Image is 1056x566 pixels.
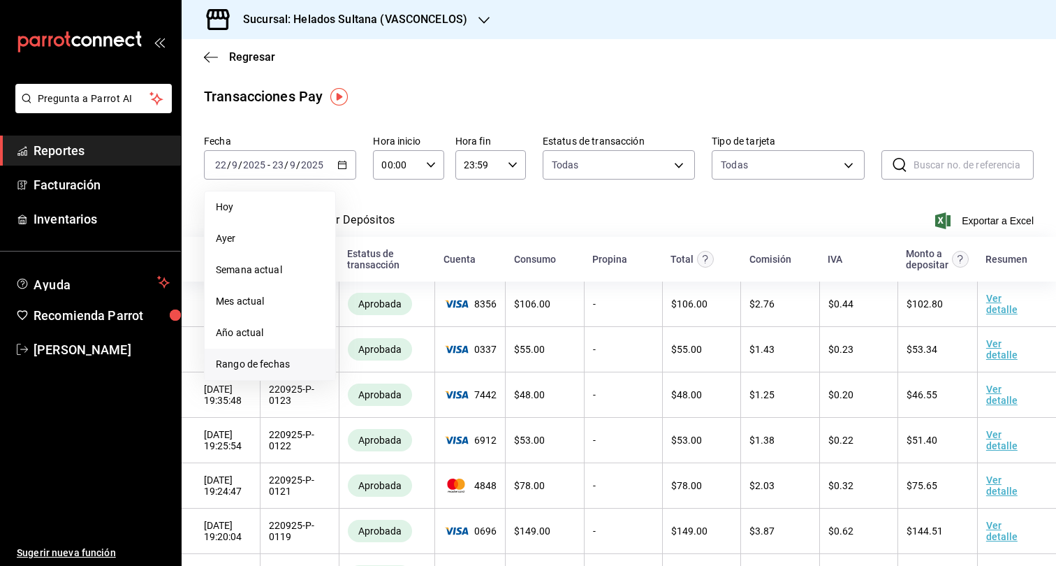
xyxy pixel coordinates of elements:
span: $ 78.00 [671,480,702,491]
input: ---- [242,159,266,170]
td: [DATE] 19:35:48 [182,372,261,418]
td: - [584,463,662,509]
div: Resumen [985,254,1027,265]
button: Exportar a Excel [938,212,1034,229]
a: Ver detalle [986,293,1018,315]
span: $ 0.22 [828,435,853,446]
span: $ 48.00 [514,389,545,400]
span: 0696 [443,525,497,537]
span: Año actual [216,326,324,340]
a: Pregunta a Parrot AI [10,101,172,116]
span: Semana actual [216,263,324,277]
input: ---- [300,159,324,170]
span: $ 51.40 [907,435,937,446]
div: Estatus de transacción [347,248,427,270]
span: Inventarios [34,210,170,228]
input: Buscar no. de referencia [914,151,1034,179]
span: Hoy [216,200,324,215]
span: 0337 [443,344,497,355]
label: Tipo de tarjeta [712,136,864,146]
h3: Sucursal: Helados Sultana (VASCONCELOS) [232,11,467,28]
span: - [267,159,270,170]
td: [DATE] 19:24:47 [182,463,261,509]
span: Sugerir nueva función [17,546,170,560]
span: [PERSON_NAME] [34,340,170,359]
span: Aprobada [353,480,407,491]
span: $ 1.43 [749,344,775,355]
span: $ 1.38 [749,435,775,446]
span: $ 0.20 [828,389,853,400]
input: -- [214,159,227,170]
span: / [296,159,300,170]
span: $ 46.55 [907,389,937,400]
div: Total [670,254,694,265]
span: $ 106.00 [514,298,550,310]
span: Ayuda [34,274,152,291]
span: $ 144.51 [907,525,943,537]
span: $ 1.25 [749,389,775,400]
div: Monto a depositar [906,248,948,270]
span: $ 0.62 [828,525,853,537]
span: $ 0.23 [828,344,853,355]
span: Rango de fechas [216,357,324,372]
div: Todas [721,158,748,172]
td: - [584,282,662,327]
span: $ 2.03 [749,480,775,491]
a: Ver detalle [986,474,1018,497]
span: $ 106.00 [671,298,707,310]
td: [DATE] 20:34:40 [182,282,261,327]
span: 6912 [443,435,497,446]
span: / [238,159,242,170]
span: $ 0.32 [828,480,853,491]
span: 8356 [443,298,497,310]
span: Reportes [34,141,170,160]
a: Ver detalle [986,429,1018,451]
span: $ 55.00 [514,344,545,355]
span: Aprobada [353,298,407,310]
td: [DATE] 20:20:34 [182,327,261,372]
span: Aprobada [353,525,407,537]
span: Aprobada [353,344,407,355]
label: Hora inicio [373,136,443,146]
div: Comisión [749,254,791,265]
a: Ver detalle [986,520,1018,542]
span: $ 3.87 [749,525,775,537]
svg: Este es el monto resultante del total pagado menos comisión e IVA. Esta será la parte que se depo... [952,251,969,268]
td: [DATE] 19:25:54 [182,418,261,463]
a: Ver detalle [986,384,1018,406]
td: 220925-P-0123 [261,372,339,418]
label: Fecha [204,136,356,146]
span: Aprobada [353,389,407,400]
input: -- [272,159,284,170]
input: -- [289,159,296,170]
span: $ 75.65 [907,480,937,491]
td: 220925-P-0122 [261,418,339,463]
button: Ver Depósitos [323,213,395,237]
button: Regresar [204,50,275,64]
div: Transacciones cobradas de manera exitosa. [348,384,412,406]
td: - [584,509,662,554]
td: 220925-P-0121 [261,463,339,509]
a: Ver detalle [986,338,1018,361]
span: 7442 [443,389,497,400]
td: [DATE] 19:20:04 [182,509,261,554]
span: $ 55.00 [671,344,702,355]
span: / [284,159,288,170]
span: / [227,159,231,170]
div: IVA [828,254,842,265]
span: $ 78.00 [514,480,545,491]
button: Tooltip marker [330,88,348,106]
span: 4848 [443,479,497,493]
div: Cuenta [443,254,476,265]
div: Transacciones Pay [204,86,323,107]
div: Transacciones cobradas de manera exitosa. [348,429,412,451]
span: Pregunta a Parrot AI [38,92,150,106]
button: open_drawer_menu [154,36,165,48]
span: $ 0.44 [828,298,853,310]
button: Pregunta a Parrot AI [15,84,172,113]
span: Facturación [34,175,170,194]
span: Recomienda Parrot [34,306,170,325]
label: Estatus de transacción [543,136,695,146]
label: Hora fin [455,136,526,146]
div: Transacciones cobradas de manera exitosa. [348,474,412,497]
